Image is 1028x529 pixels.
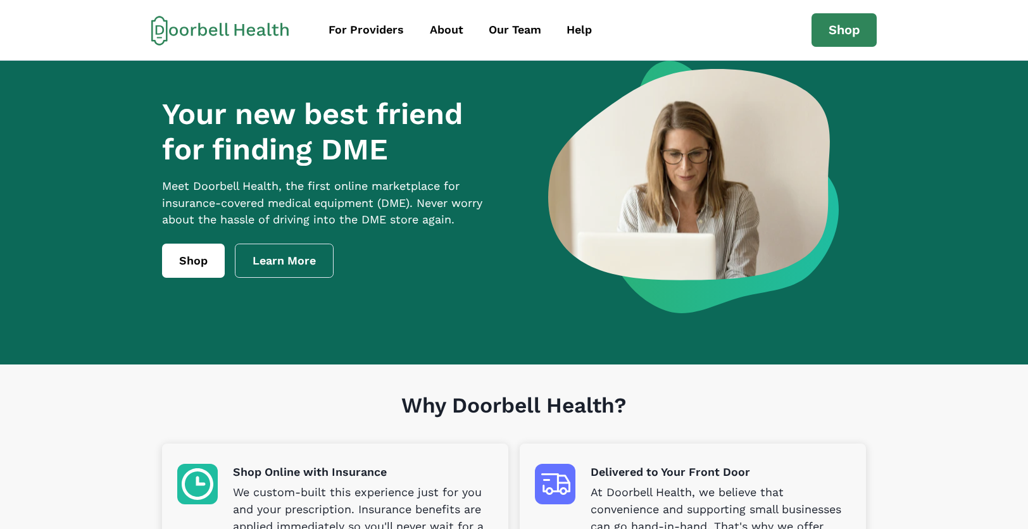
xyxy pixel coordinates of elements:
a: Shop [812,13,877,47]
a: About [418,16,475,44]
img: Delivered to Your Front Door icon [535,464,575,504]
div: About [430,22,463,39]
h1: Your new best friend for finding DME [162,96,506,168]
p: Delivered to Your Front Door [591,464,851,481]
a: Our Team [477,16,553,44]
a: For Providers [318,16,416,44]
a: Help [555,16,603,44]
img: a woman looking at a computer [548,61,839,313]
div: Help [567,22,592,39]
a: Learn More [235,244,334,278]
h1: Why Doorbell Health? [162,393,865,444]
div: For Providers [329,22,404,39]
p: Shop Online with Insurance [233,464,493,481]
div: Our Team [489,22,541,39]
img: Shop Online with Insurance icon [177,464,218,504]
p: Meet Doorbell Health, the first online marketplace for insurance-covered medical equipment (DME).... [162,178,506,229]
a: Shop [162,244,225,278]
